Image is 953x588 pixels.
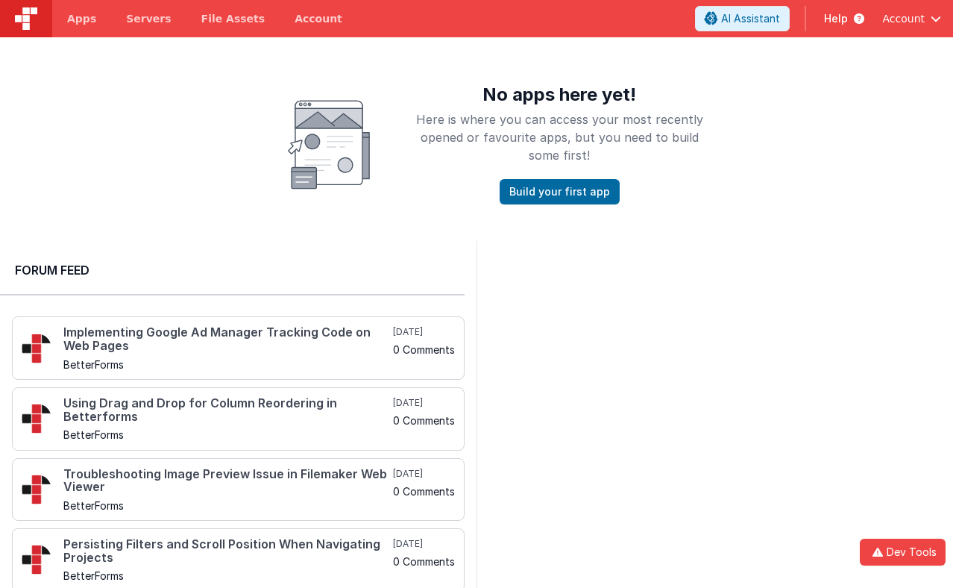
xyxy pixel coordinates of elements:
span: Account [882,11,925,26]
img: 295_2.png [22,475,51,504]
a: Using Drag and Drop for Column Reordering in Betterforms BetterForms [DATE] 0 Comments [12,387,465,451]
a: Troubleshooting Image Preview Issue in Filemaker Web Viewer BetterForms [DATE] 0 Comments [12,458,465,522]
h5: BetterForms [63,429,390,440]
span: AI Assistant [721,11,780,26]
p: Here is where you can access your most recently opened or favourite apps, but you need to build s... [412,110,707,164]
a: Implementing Google Ad Manager Tracking Code on Web Pages BetterForms [DATE] 0 Comments [12,316,465,380]
h5: [DATE] [393,468,455,480]
img: 295_2.png [22,545,51,575]
img: Smiley face [288,85,370,204]
h1: No apps here yet! [412,85,707,104]
h5: [DATE] [393,538,455,550]
button: Account [882,11,941,26]
span: File Assets [201,11,265,26]
h4: Persisting Filters and Scroll Position When Navigating Projects [63,538,390,564]
h4: Using Drag and Drop for Column Reordering in Betterforms [63,397,390,423]
span: Apps [67,11,96,26]
h2: Forum Feed [15,261,450,279]
h5: BetterForms [63,500,390,511]
h5: 0 Comments [393,415,455,426]
h5: [DATE] [393,326,455,338]
span: Servers [126,11,171,26]
h5: BetterForms [63,570,390,581]
h5: BetterForms [63,359,390,370]
h5: 0 Comments [393,486,455,497]
h5: [DATE] [393,397,455,409]
button: AI Assistant [695,6,790,31]
h5: 0 Comments [393,344,455,355]
h4: Implementing Google Ad Manager Tracking Code on Web Pages [63,326,390,352]
h4: Troubleshooting Image Preview Issue in Filemaker Web Viewer [63,468,390,494]
h5: 0 Comments [393,556,455,567]
button: Build your first app [500,179,620,204]
span: Help [824,11,848,26]
button: Dev Tools [860,539,946,566]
